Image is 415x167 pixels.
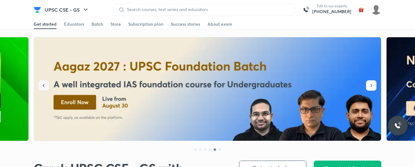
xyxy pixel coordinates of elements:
[207,19,232,29] a: About exam
[92,21,103,27] div: Batch
[125,7,290,12] input: Search courses, test series and educators
[171,21,200,27] div: Success stories
[128,21,163,27] div: Subscription plan
[312,9,351,15] a: [PHONE_NUMBER]
[34,6,41,13] img: Company Logo
[92,19,103,29] a: Batch
[371,5,381,15] img: Yuvraj M
[312,4,351,9] p: Talk to our experts
[110,19,121,29] a: Store
[207,21,232,27] div: About exam
[128,19,163,29] a: Subscription plan
[356,5,366,15] img: avatar
[64,21,84,27] div: Educators
[34,19,57,29] a: Get started
[64,19,84,29] a: Educators
[41,4,93,16] button: UPSC CSE - GS
[34,21,57,27] div: Get started
[110,21,121,27] div: Store
[171,19,200,29] a: Success stories
[300,4,312,16] img: call-us
[394,122,402,129] img: ttu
